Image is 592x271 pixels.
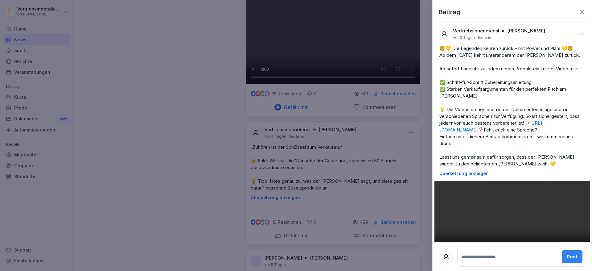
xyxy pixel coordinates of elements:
[439,7,460,17] p: Beitrag
[453,35,475,40] p: vor 3 Tagen
[567,253,578,260] div: Post
[439,171,585,176] p: Übersetzung anzeigen
[478,35,492,40] p: Bearbeitet
[453,28,499,34] p: Vertriebsinnendienst
[507,28,545,34] p: [PERSON_NAME]
[439,45,585,167] p: 🍔💛 Die Legenden kehren zurück – mit Power und Plan! 💛🍔 Ab dem [DATE] kehrt unteranderem der [PERS...
[562,250,582,263] button: Post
